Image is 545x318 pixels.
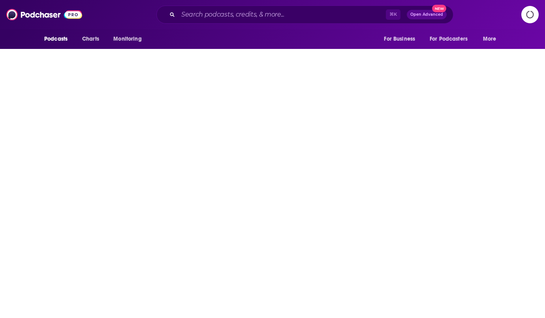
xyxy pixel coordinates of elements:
[410,13,443,17] span: Open Advanced
[6,7,82,22] img: Podchaser - Follow, Share and Rate Podcasts
[378,32,425,47] button: open menu
[44,34,68,45] span: Podcasts
[425,32,479,47] button: open menu
[82,34,99,45] span: Charts
[407,10,447,19] button: Open AdvancedNew
[521,6,539,23] span: Logging in
[178,8,386,21] input: Search podcasts, credits, & more...
[384,34,415,45] span: For Business
[108,32,152,47] button: open menu
[386,9,400,20] span: ⌘ K
[477,32,506,47] button: open menu
[430,34,468,45] span: For Podcasters
[113,34,141,45] span: Monitoring
[156,6,453,24] div: Search podcasts, credits, & more...
[39,32,78,47] button: open menu
[432,5,446,12] span: New
[77,32,104,47] a: Charts
[483,34,496,45] span: More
